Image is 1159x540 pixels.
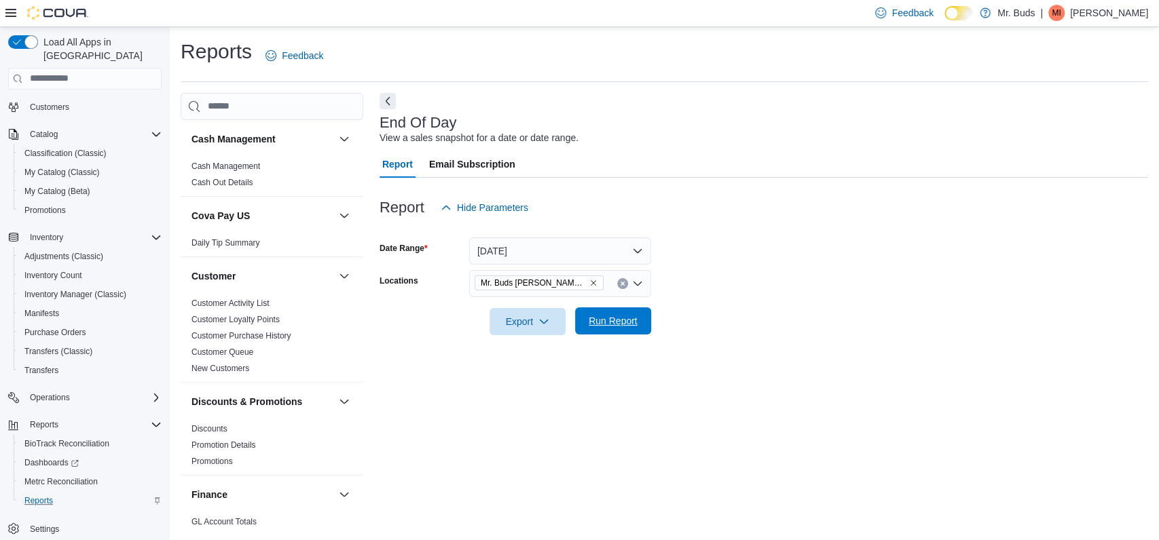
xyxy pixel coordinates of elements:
[24,186,90,197] span: My Catalog (Beta)
[191,347,253,358] span: Customer Queue
[30,419,58,430] span: Reports
[891,6,933,20] span: Feedback
[191,423,227,434] span: Discounts
[14,342,167,361] button: Transfers (Classic)
[19,343,162,360] span: Transfers (Classic)
[24,308,59,319] span: Manifests
[24,389,162,406] span: Operations
[498,308,557,335] span: Export
[191,364,249,373] a: New Customers
[191,298,270,308] a: Customer Activity List
[24,251,103,262] span: Adjustments (Classic)
[19,455,162,471] span: Dashboards
[191,315,280,324] a: Customer Loyalty Points
[380,115,457,131] h3: End Of Day
[191,269,333,283] button: Customer
[191,488,227,501] h3: Finance
[191,440,256,450] span: Promotion Details
[19,267,88,284] a: Inventory Count
[19,362,162,379] span: Transfers
[19,286,162,303] span: Inventory Manager (Classic)
[380,243,428,254] label: Date Range
[191,178,253,187] a: Cash Out Details
[589,279,597,287] button: Remove Mr. Buds Norris St from selection in this group
[997,5,1035,21] p: Mr. Buds
[191,161,260,172] span: Cash Management
[24,520,162,537] span: Settings
[191,516,257,527] span: GL Account Totals
[19,436,162,452] span: BioTrack Reconciliation
[14,491,167,510] button: Reports
[191,298,270,309] span: Customer Activity List
[14,182,167,201] button: My Catalog (Beta)
[24,438,109,449] span: BioTrack Reconciliation
[181,235,363,256] div: Cova Pay US
[24,126,63,142] button: Catalog
[475,275,604,290] span: Mr. Buds Norris St
[1040,5,1043,21] p: |
[19,202,71,218] a: Promotions
[1048,5,1065,21] div: Mike Issa
[19,286,132,303] a: Inventory Manager (Classic)
[191,209,333,223] button: Cova Pay US
[24,98,162,115] span: Customers
[24,270,82,281] span: Inventory Count
[24,495,53,506] span: Reports
[14,266,167,285] button: Inventory Count
[191,395,302,408] h3: Discounts & Promotions
[191,395,333,408] button: Discounts & Promotions
[24,327,86,338] span: Purchase Orders
[191,456,233,467] span: Promotions
[30,232,63,243] span: Inventory
[19,202,162,218] span: Promotions
[429,151,515,178] span: Email Subscription
[3,415,167,434] button: Reports
[944,20,945,21] span: Dark Mode
[30,102,69,113] span: Customers
[19,493,58,509] a: Reports
[14,201,167,220] button: Promotions
[30,129,58,140] span: Catalog
[19,324,92,341] a: Purchase Orders
[14,163,167,182] button: My Catalog (Classic)
[14,361,167,380] button: Transfers
[457,201,528,214] span: Hide Parameters
[191,209,250,223] h3: Cova Pay US
[14,304,167,323] button: Manifests
[336,393,352,410] button: Discounts & Promotions
[24,289,126,300] span: Inventory Manager (Classic)
[19,267,162,284] span: Inventory Count
[19,493,162,509] span: Reports
[24,229,69,246] button: Inventory
[19,164,105,180] a: My Catalog (Classic)
[181,158,363,196] div: Cash Management
[380,199,424,216] h3: Report
[191,269,236,283] h3: Customer
[24,457,79,468] span: Dashboards
[19,183,162,199] span: My Catalog (Beta)
[191,177,253,188] span: Cash Out Details
[191,440,256,450] a: Promotion Details
[24,99,75,115] a: Customers
[191,331,291,341] a: Customer Purchase History
[3,125,167,144] button: Catalog
[24,417,162,433] span: Reports
[382,151,413,178] span: Report
[380,93,396,109] button: Next
[181,38,252,65] h1: Reports
[380,131,578,145] div: View a sales snapshot for a date or date range.
[19,248,162,265] span: Adjustments (Classic)
[24,389,75,406] button: Operations
[19,455,84,471] a: Dashboards
[19,474,162,490] span: Metrc Reconciliation
[191,132,276,146] h3: Cash Management
[469,237,651,265] button: [DATE]
[24,229,162,246] span: Inventory
[19,362,64,379] a: Transfers
[3,388,167,407] button: Operations
[30,392,70,403] span: Operations
[14,285,167,304] button: Inventory Manager (Classic)
[30,524,59,535] span: Settings
[944,6,973,20] input: Dark Mode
